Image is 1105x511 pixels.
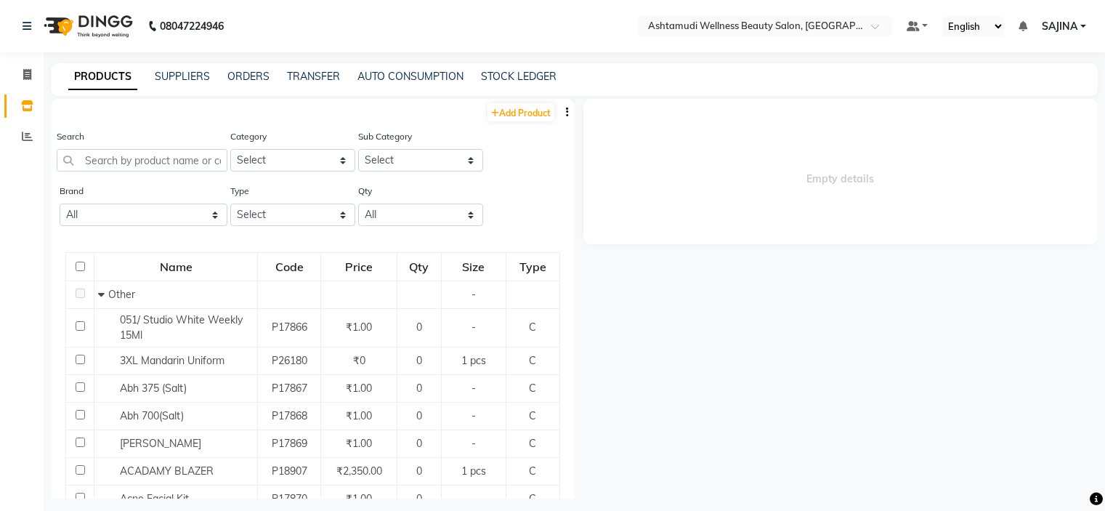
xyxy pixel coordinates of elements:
[37,6,137,47] img: logo
[57,149,227,172] input: Search by product name or code
[346,437,372,450] span: ₹1.00
[272,321,307,334] span: P17866
[230,185,249,198] label: Type
[346,492,372,505] span: ₹1.00
[68,64,137,90] a: PRODUCTS
[108,288,135,301] span: Other
[416,492,422,505] span: 0
[60,185,84,198] label: Brand
[358,185,372,198] label: Qty
[471,321,476,334] span: -
[120,382,187,395] span: Abh 375 (Salt)
[416,409,422,422] span: 0
[120,464,214,478] span: ACADAMY BLAZER
[471,409,476,422] span: -
[471,288,476,301] span: -
[322,254,396,280] div: Price
[346,321,372,334] span: ₹1.00
[346,382,372,395] span: ₹1.00
[507,254,559,280] div: Type
[529,409,536,422] span: C
[471,437,476,450] span: -
[529,382,536,395] span: C
[120,409,184,422] span: Abh 700(Salt)
[529,464,536,478] span: C
[529,354,536,367] span: C
[272,464,307,478] span: P18907
[160,6,224,47] b: 08047224946
[471,382,476,395] span: -
[583,99,1098,244] span: Empty details
[416,464,422,478] span: 0
[398,254,440,280] div: Qty
[227,70,270,83] a: ORDERS
[442,254,505,280] div: Size
[1042,19,1077,34] span: SAJINA
[358,130,412,143] label: Sub Category
[95,254,256,280] div: Name
[272,492,307,505] span: P17870
[272,354,307,367] span: P26180
[57,130,84,143] label: Search
[259,254,320,280] div: Code
[98,288,108,301] span: Collapse Row
[529,321,536,334] span: C
[487,103,554,121] a: Add Product
[120,354,224,367] span: 3XL Mandarin Uniform
[353,354,365,367] span: ₹0
[357,70,464,83] a: AUTO CONSUMPTION
[336,464,382,478] span: ₹2,350.00
[481,70,556,83] a: STOCK LEDGER
[471,492,476,505] span: -
[272,409,307,422] span: P17868
[272,437,307,450] span: P17869
[120,313,243,342] span: 051/ Studio White Weekly 15Ml
[272,382,307,395] span: P17867
[416,437,422,450] span: 0
[230,130,267,143] label: Category
[120,437,201,450] span: [PERSON_NAME]
[346,409,372,422] span: ₹1.00
[461,464,486,478] span: 1 pcs
[287,70,340,83] a: TRANSFER
[120,492,189,505] span: Acne Facial Kit
[461,354,486,367] span: 1 pcs
[416,321,422,334] span: 0
[416,382,422,395] span: 0
[416,354,422,367] span: 0
[155,70,210,83] a: SUPPLIERS
[529,492,536,505] span: C
[529,437,536,450] span: C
